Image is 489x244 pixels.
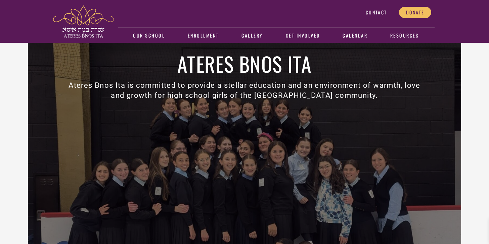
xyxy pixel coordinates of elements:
h1: Ateres Bnos Ita [64,54,425,74]
span: Donate [406,9,424,15]
h3: Ateres Bnos Ita is committed to provide a stellar education and an environment of warmth, love an... [64,80,425,101]
img: ateres [53,5,114,38]
a: Calendar [338,28,372,44]
a: Enrollment [183,28,224,44]
a: Our School [128,28,170,44]
a: Contact [359,7,394,18]
span: Contact [366,9,387,15]
a: Gallery [237,28,268,44]
a: Donate [399,7,431,18]
a: Resources [386,28,424,44]
a: Get Involved [281,28,325,44]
